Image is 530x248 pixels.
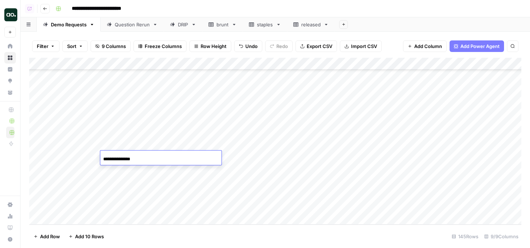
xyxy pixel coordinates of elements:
[403,40,447,52] button: Add Column
[145,43,182,50] span: Freeze Columns
[201,43,227,50] span: Row Height
[40,233,60,240] span: Add Row
[4,64,16,75] a: Insights
[243,17,287,32] a: staples
[4,52,16,64] a: Browse
[37,17,101,32] a: Demo Requests
[4,8,17,21] img: Dillon Test Logo
[265,40,293,52] button: Redo
[481,231,521,242] div: 9/9 Columns
[257,21,273,28] div: staples
[301,21,321,28] div: released
[340,40,382,52] button: Import CSV
[4,87,16,98] a: Your Data
[460,43,500,50] span: Add Power Agent
[4,210,16,222] a: Usage
[75,233,104,240] span: Add 10 Rows
[164,17,202,32] a: DRIP
[189,40,231,52] button: Row Height
[4,199,16,210] a: Settings
[450,40,504,52] button: Add Power Agent
[234,40,262,52] button: Undo
[32,40,60,52] button: Filter
[449,231,481,242] div: 145 Rows
[133,40,187,52] button: Freeze Columns
[115,21,150,28] div: Question Rerun
[64,231,108,242] button: Add 10 Rows
[4,75,16,87] a: Opportunities
[276,43,288,50] span: Redo
[295,40,337,52] button: Export CSV
[51,21,87,28] div: Demo Requests
[216,21,229,28] div: brunt
[245,43,258,50] span: Undo
[62,40,88,52] button: Sort
[202,17,243,32] a: brunt
[351,43,377,50] span: Import CSV
[178,21,188,28] div: DRIP
[414,43,442,50] span: Add Column
[91,40,131,52] button: 9 Columns
[4,222,16,234] a: Learning Hub
[29,231,64,242] button: Add Row
[4,6,16,24] button: Workspace: Dillon Test
[4,40,16,52] a: Home
[102,43,126,50] span: 9 Columns
[287,17,335,32] a: released
[307,43,332,50] span: Export CSV
[37,43,48,50] span: Filter
[101,17,164,32] a: Question Rerun
[4,234,16,245] button: Help + Support
[67,43,76,50] span: Sort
